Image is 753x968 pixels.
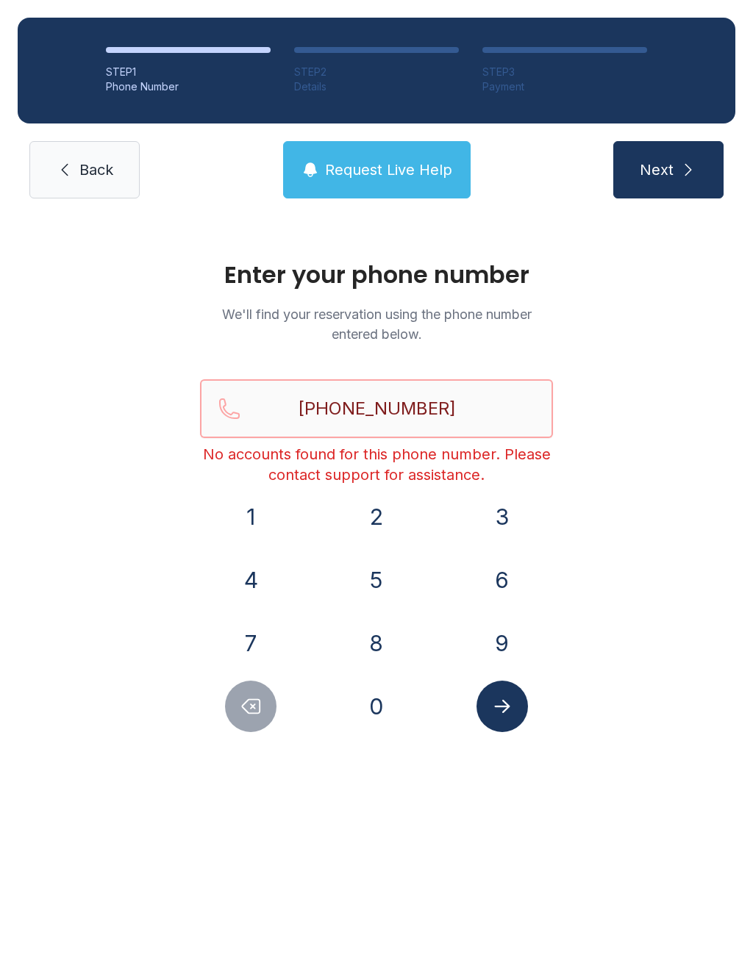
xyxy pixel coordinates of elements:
[477,554,528,606] button: 6
[79,159,113,180] span: Back
[200,304,553,344] p: We'll find your reservation using the phone number entered below.
[200,263,553,287] h1: Enter your phone number
[200,379,553,438] input: Reservation phone number
[351,681,402,732] button: 0
[106,65,271,79] div: STEP 1
[482,79,647,94] div: Payment
[200,444,553,485] div: No accounts found for this phone number. Please contact support for assistance.
[106,79,271,94] div: Phone Number
[294,79,459,94] div: Details
[477,491,528,542] button: 3
[351,491,402,542] button: 2
[225,554,276,606] button: 4
[225,491,276,542] button: 1
[294,65,459,79] div: STEP 2
[640,159,674,180] span: Next
[351,617,402,669] button: 8
[477,681,528,732] button: Submit lookup form
[351,554,402,606] button: 5
[225,681,276,732] button: Delete number
[482,65,647,79] div: STEP 3
[325,159,452,180] span: Request Live Help
[225,617,276,669] button: 7
[477,617,528,669] button: 9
